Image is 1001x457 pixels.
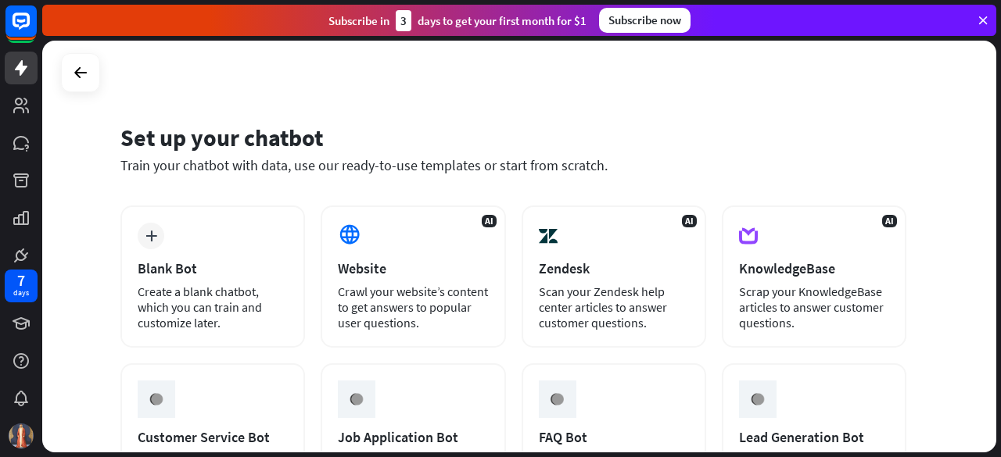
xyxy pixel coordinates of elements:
div: Subscribe now [599,8,691,33]
div: 7 [17,273,25,287]
div: days [13,287,29,298]
div: Subscribe in days to get your first month for $1 [328,10,587,31]
div: 3 [396,10,411,31]
a: 7 days [5,270,38,302]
